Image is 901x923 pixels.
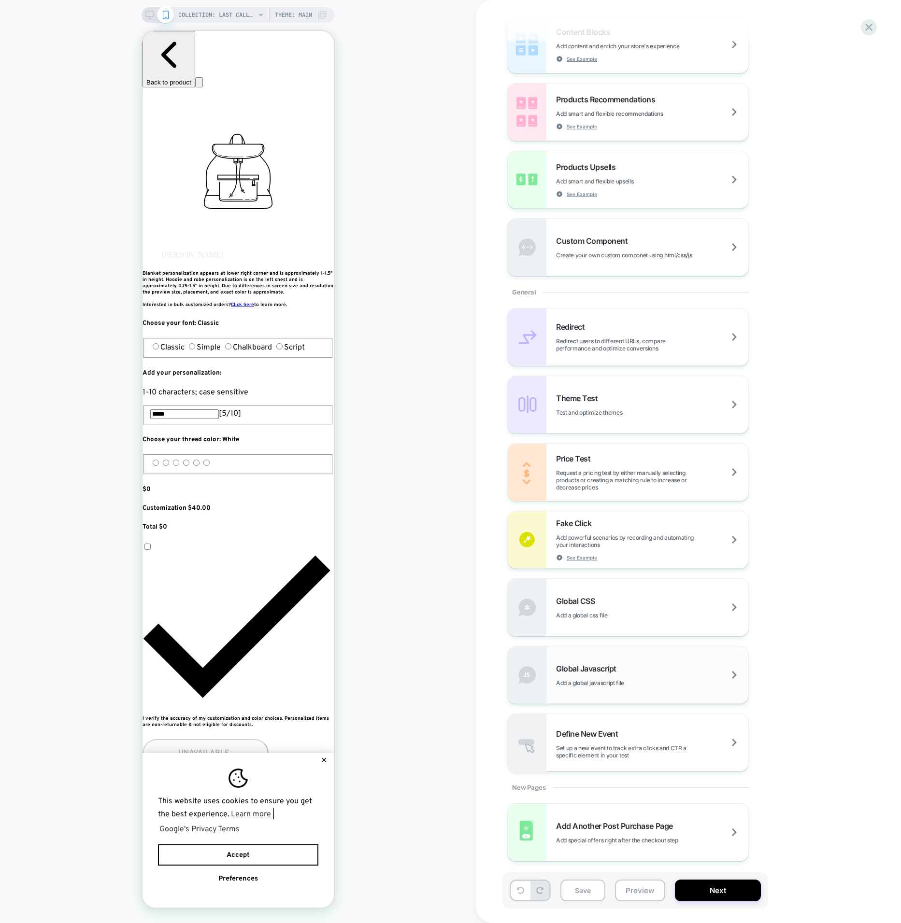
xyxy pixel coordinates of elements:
span: Add special offers right after the checkout step [556,837,727,844]
label: #858087 [28,428,38,438]
span: Simple [54,312,80,322]
span: Price Test [556,454,595,463]
span: [ 5 /10] [76,378,99,388]
span: See Example [567,554,597,561]
div: New Pages [507,771,749,803]
span: Redirect [556,322,589,332]
span: Add smart and flexible upsells [556,178,682,185]
button: Next [675,880,761,901]
span: Theme Test [556,393,602,403]
span: Add a global javascript file [556,679,672,686]
span: Script [142,312,162,322]
div: [PERSON_NAME] [19,220,172,228]
label: #1A1C24 [18,428,28,438]
label: #F7DBDC [58,428,69,438]
span: Content Blocks [556,27,615,37]
span: Add a global css file [556,612,656,619]
button: Preferences [15,837,176,859]
img: Cookie banner [86,738,105,757]
img: svg> [19,64,172,217]
span: Unavailable [36,717,87,727]
input: Simple [46,312,53,319]
label: #E9E9EB [8,428,18,438]
span: Theme: MAIN [275,7,312,23]
label: #80A2C6 [48,428,58,438]
button: Close [175,726,187,733]
span: $0 [16,492,25,500]
span: Fake Click [556,518,596,528]
span: Create your own custom componet using html/css/js [556,252,740,259]
span: See Example [567,123,597,130]
div: General [507,276,749,308]
label: #F3B400 [38,428,48,438]
span: Global Javascript [556,664,621,673]
a: Learn more [87,776,130,791]
span: Classic [55,288,76,296]
input: Classic [10,312,16,319]
input: Script [134,312,140,319]
span: White [80,405,97,413]
span: Classic [18,312,44,322]
span: Global CSS [556,596,600,606]
span: $40.00 [45,473,68,481]
span: Products Upsells [556,162,620,172]
a: Google's Privacy Terms [15,791,99,805]
span: Add smart and flexible recommendations [556,110,712,117]
span: Redirect users to different URLs, compare performance and optimize conversions [556,337,748,352]
button: Save [560,880,605,901]
input: I verify the accuracy of my customization and color choices. Personalized items are non-returnabl... [2,513,8,519]
span: Request a pricing test by either manually selecting products or creating a matching rule to incre... [556,469,748,491]
span: See Example [567,56,597,62]
span: COLLECTION: Last Call (Category) [178,7,256,23]
button: Preview [615,880,665,901]
span: See Example [567,191,597,197]
span: Define New Event [556,729,623,739]
button: Accept [15,813,176,835]
span: This website uses cookies to ensure you get the best experience. | [15,765,176,806]
a: Click here [88,271,112,277]
span: Chalkboard [90,312,131,322]
span: Test and optimize themes [556,409,671,416]
span: Add content and enrich your store's experience [556,42,728,50]
span: Custom Component [556,236,632,246]
input: Chalkboard [83,312,89,319]
span: Add powerful scenarios by recording and automating your interactions [556,534,748,548]
span: Add Another Post Purchase Page [556,821,678,831]
span: Products Recommendations [556,95,660,104]
span: Set up a new event to track extra clicks and CTR a specific element in your test [556,744,748,759]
